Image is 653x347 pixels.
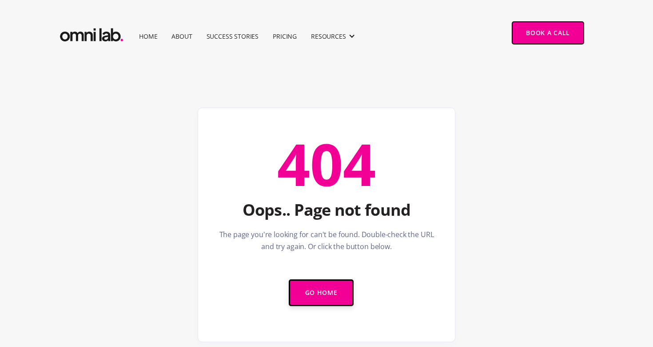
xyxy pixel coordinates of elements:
img: Omni Lab: B2B SaaS Demand Generation Agency [58,22,125,44]
h1: Oops.. Page not found [213,200,440,221]
iframe: Chat Widget [493,244,653,347]
p: The page you're looking for can't be found. Double-check the URL and try again. Or click the butt... [213,229,440,253]
a: Pricing [273,32,297,40]
a: Book a Call [512,21,584,44]
a: home [58,22,125,44]
a: Success Stories [207,32,259,40]
div: 404 [222,135,431,193]
a: Go Home [289,279,354,306]
div: RESOURCES [311,30,355,42]
a: About [171,32,192,40]
a: Home [139,32,157,40]
div: RESOURCES [311,30,346,42]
